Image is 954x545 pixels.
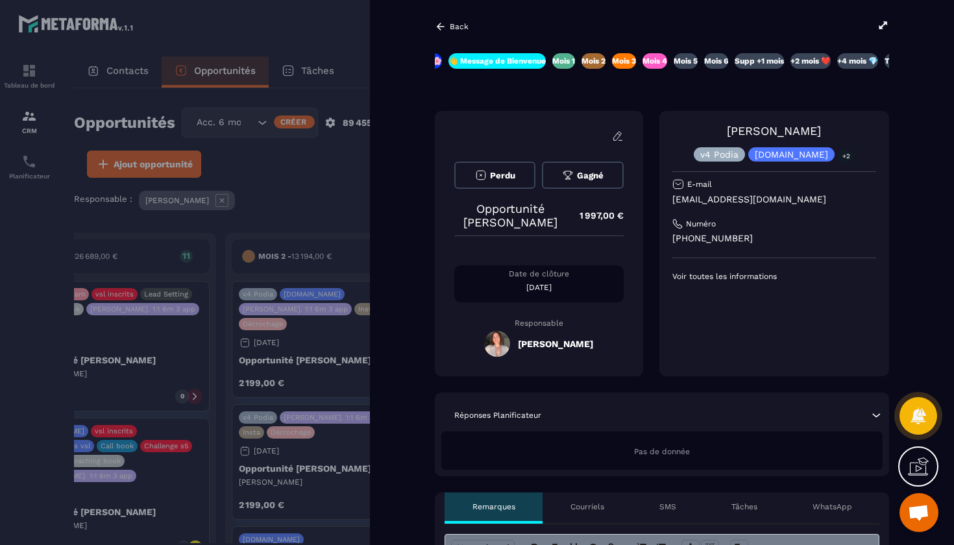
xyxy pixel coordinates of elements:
[454,319,624,328] p: Responsable
[672,271,876,282] p: Voir toutes les informations
[518,339,593,349] h5: [PERSON_NAME]
[577,171,604,180] span: Gagné
[731,502,757,512] p: Tâches
[454,282,624,293] p: [DATE]
[659,502,676,512] p: SMS
[542,162,623,189] button: Gagné
[672,193,876,206] p: [EMAIL_ADDRESS][DOMAIN_NAME]
[727,124,821,138] a: [PERSON_NAME]
[454,269,624,279] p: Date de clôture
[472,502,515,512] p: Remarques
[634,447,690,456] span: Pas de donnée
[687,179,712,189] p: E-mail
[490,171,515,180] span: Perdu
[672,232,876,245] p: [PHONE_NUMBER]
[686,219,716,229] p: Numéro
[755,150,828,159] p: [DOMAIN_NAME]
[838,149,855,163] p: +2
[570,502,604,512] p: Courriels
[454,410,541,420] p: Réponses Planificateur
[454,162,535,189] button: Perdu
[567,203,624,228] p: 1 997,00 €
[813,502,852,512] p: WhatsApp
[454,202,567,229] p: Opportunité [PERSON_NAME]
[700,150,739,159] p: v4 Podia
[899,493,938,532] a: Ouvrir le chat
